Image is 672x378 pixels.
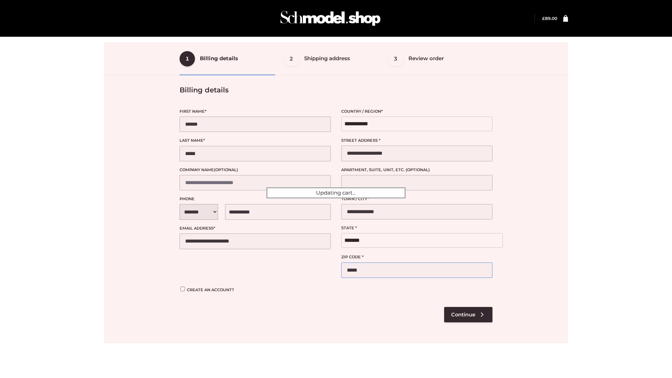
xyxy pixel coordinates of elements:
a: £89.00 [542,16,557,21]
bdi: 89.00 [542,16,557,21]
span: £ [542,16,545,21]
img: Schmodel Admin 964 [278,5,383,32]
div: Updating cart... [266,187,406,198]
